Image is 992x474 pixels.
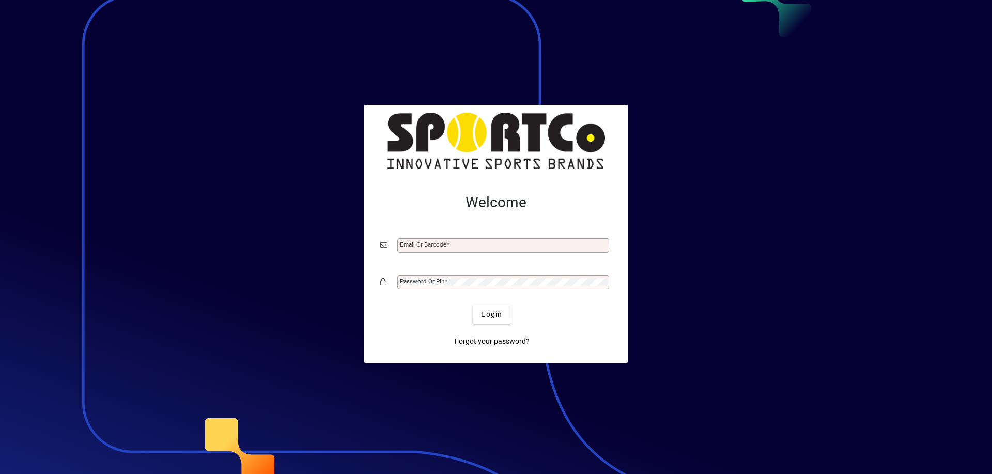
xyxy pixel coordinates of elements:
[400,278,444,285] mat-label: Password or Pin
[481,309,502,320] span: Login
[455,336,530,347] span: Forgot your password?
[473,305,510,324] button: Login
[451,332,534,350] a: Forgot your password?
[400,241,446,248] mat-label: Email or Barcode
[380,194,612,211] h2: Welcome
